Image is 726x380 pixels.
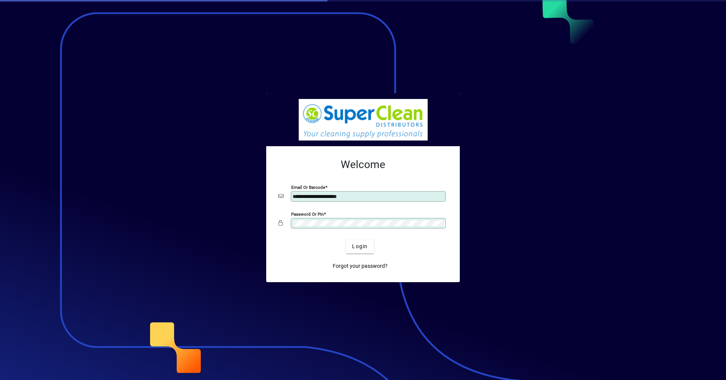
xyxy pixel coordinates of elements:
button: Login [346,240,374,253]
h2: Welcome [278,158,448,171]
mat-label: Password or Pin [291,211,324,216]
mat-label: Email or Barcode [291,184,325,190]
a: Forgot your password? [330,260,391,273]
span: Forgot your password? [333,262,388,270]
span: Login [352,243,368,250]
